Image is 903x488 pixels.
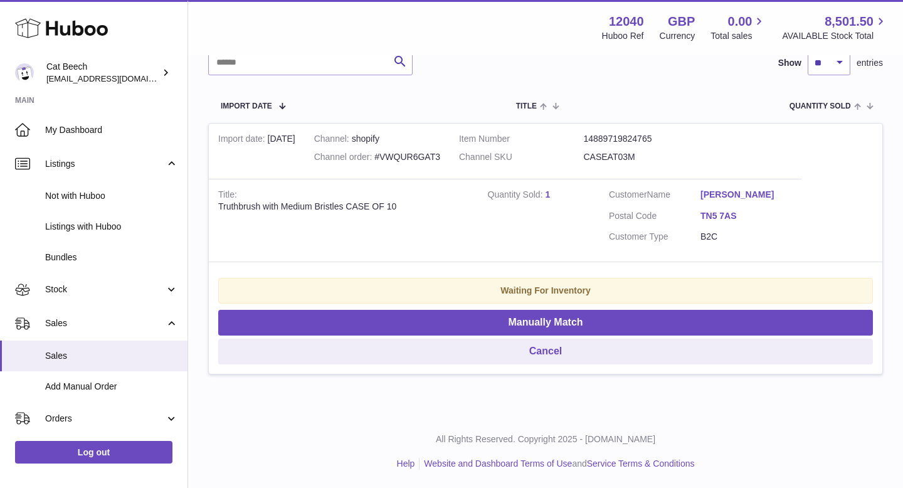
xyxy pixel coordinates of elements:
[45,221,178,233] span: Listings with Huboo
[700,210,792,222] a: TN5 7AS
[45,350,178,362] span: Sales
[218,134,268,147] strong: Import date
[516,102,537,110] span: Title
[782,13,888,42] a: 8,501.50 AVAILABLE Stock Total
[710,30,766,42] span: Total sales
[609,189,647,199] span: Customer
[459,133,584,145] dt: Item Number
[424,459,572,469] a: Website and Dashboard Terms of Use
[583,133,708,145] dd: 14889719824765
[46,61,159,85] div: Cat Beech
[728,13,752,30] span: 0.00
[314,152,375,165] strong: Channel order
[710,13,766,42] a: 0.00 Total sales
[314,151,440,163] div: #VWQUR6GAT3
[700,189,792,201] a: [PERSON_NAME]
[45,317,165,329] span: Sales
[609,210,700,225] dt: Postal Code
[545,189,550,199] a: 1
[209,124,305,179] td: [DATE]
[660,30,695,42] div: Currency
[45,381,178,393] span: Add Manual Order
[218,189,237,203] strong: Title
[668,13,695,30] strong: GBP
[857,57,883,69] span: entries
[314,133,440,145] div: shopify
[45,252,178,263] span: Bundles
[45,124,178,136] span: My Dashboard
[45,413,165,425] span: Orders
[221,102,272,110] span: Import date
[587,459,695,469] a: Service Terms & Conditions
[782,30,888,42] span: AVAILABLE Stock Total
[609,189,700,204] dt: Name
[15,63,34,82] img: Cat@thetruthbrush.com
[700,231,792,243] dd: B2C
[789,102,851,110] span: Quantity Sold
[583,151,708,163] dd: CASEAT03M
[15,441,172,464] a: Log out
[609,231,700,243] dt: Customer Type
[218,310,873,336] button: Manually Match
[198,433,893,445] p: All Rights Reserved. Copyright 2025 - [DOMAIN_NAME]
[45,284,165,295] span: Stock
[778,57,801,69] label: Show
[397,459,415,469] a: Help
[45,158,165,170] span: Listings
[500,285,590,295] strong: Waiting For Inventory
[218,339,873,364] button: Cancel
[45,190,178,202] span: Not with Huboo
[609,13,644,30] strong: 12040
[602,30,644,42] div: Huboo Ref
[420,458,694,470] li: and
[488,189,546,203] strong: Quantity Sold
[459,151,584,163] dt: Channel SKU
[825,13,874,30] span: 8,501.50
[46,73,184,83] span: [EMAIL_ADDRESS][DOMAIN_NAME]
[218,201,469,213] div: Truthbrush with Medium Bristles CASE OF 10
[314,134,352,147] strong: Channel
